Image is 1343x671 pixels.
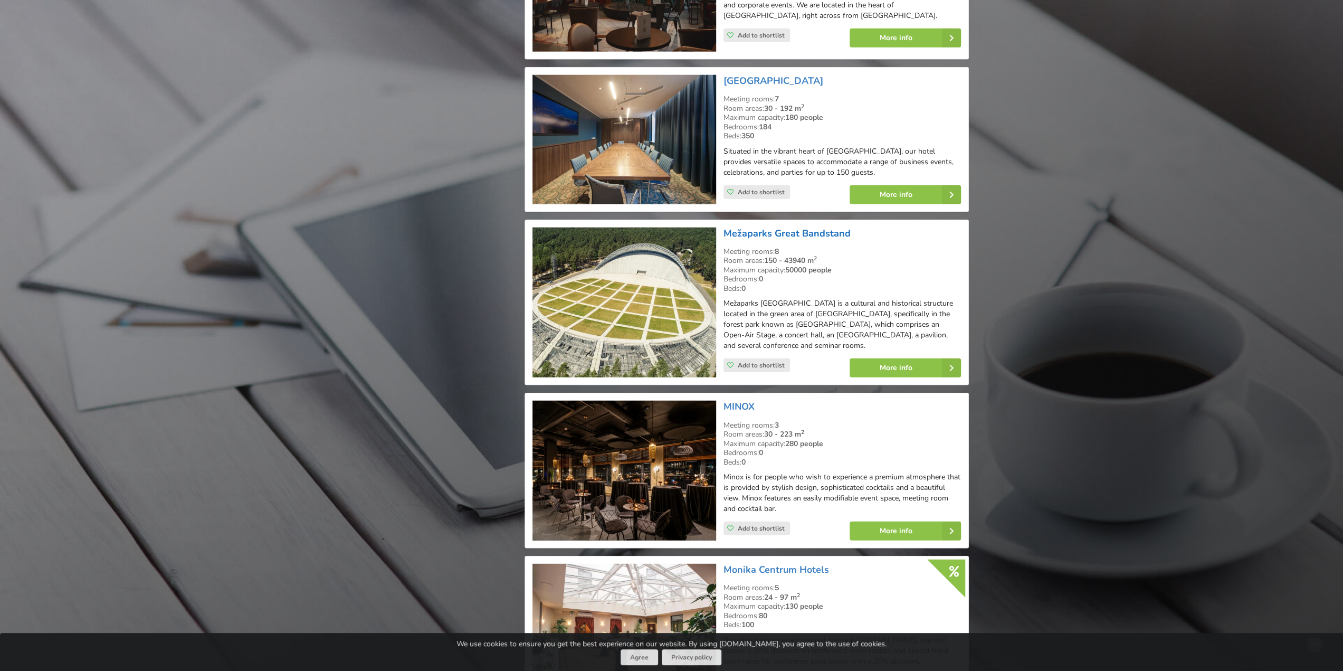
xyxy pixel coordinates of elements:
[723,602,961,611] div: Maximum capacity:
[723,620,961,630] div: Beds:
[850,358,961,377] a: More info
[738,188,785,196] span: Add to shortlist
[621,649,658,666] button: Agree
[723,593,961,602] div: Room areas:
[723,458,961,467] div: Beds:
[764,103,804,114] strong: 30 - 192 m
[801,102,804,110] sup: 2
[723,563,829,576] a: Monika Centrum Hotels
[775,247,779,257] strong: 8
[801,428,804,436] sup: 2
[723,448,961,458] div: Bedrooms:
[785,439,823,449] strong: 280 people
[723,266,961,275] div: Maximum capacity:
[723,298,961,351] p: Mežaparks [GEOGRAPHIC_DATA] is a cultural and historical structure located in the green area of [...
[723,113,961,122] div: Maximum capacity:
[850,185,961,204] a: More info
[723,421,961,430] div: Meeting rooms:
[741,131,754,141] strong: 350
[723,284,961,294] div: Beds:
[759,274,763,284] strong: 0
[785,601,823,611] strong: 130 people
[764,429,804,439] strong: 30 - 223 m
[738,361,785,370] span: Add to shortlist
[723,104,961,114] div: Room areas:
[850,522,961,541] a: More info
[532,401,716,541] img: Unusual venues | Riga | MINOX
[785,112,823,122] strong: 180 people
[723,472,961,514] p: Minox is for people who wish to experience a premium atmosphere that is provided by stylish desig...
[662,649,721,666] a: Privacy policy
[723,611,961,621] div: Bedrooms:
[723,256,961,266] div: Room areas:
[775,94,779,104] strong: 7
[723,439,961,449] div: Maximum capacity:
[532,75,716,204] img: Hotel | Riga | Mercure Riga Centre
[723,583,961,593] div: Meeting rooms:
[764,592,800,602] strong: 24 - 97 m
[723,74,823,87] a: [GEOGRAPHIC_DATA]
[741,620,754,630] strong: 100
[532,228,716,378] img: Concert Hall | Riga | Mežaparks Great Bandstand
[759,122,771,132] strong: 184
[764,256,817,266] strong: 150 - 43940 m
[723,275,961,284] div: Bedrooms:
[723,400,755,413] a: MINOX
[723,227,851,240] a: Mežaparks Great Bandstand
[723,247,961,257] div: Meeting rooms:
[738,31,785,40] span: Add to shortlist
[814,254,817,262] sup: 2
[738,524,785,533] span: Add to shortlist
[741,457,746,467] strong: 0
[759,448,763,458] strong: 0
[775,420,779,430] strong: 3
[741,283,746,294] strong: 0
[759,611,767,621] strong: 80
[723,94,961,104] div: Meeting rooms:
[723,430,961,439] div: Room areas:
[723,131,961,141] div: Beds:
[850,29,961,48] a: More info
[785,265,832,275] strong: 50000 people
[723,122,961,132] div: Bedrooms:
[723,146,961,178] p: Situated in the vibrant heart of [GEOGRAPHIC_DATA], our hotel provides versatile spaces to accomm...
[797,591,800,599] sup: 2
[775,583,779,593] strong: 5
